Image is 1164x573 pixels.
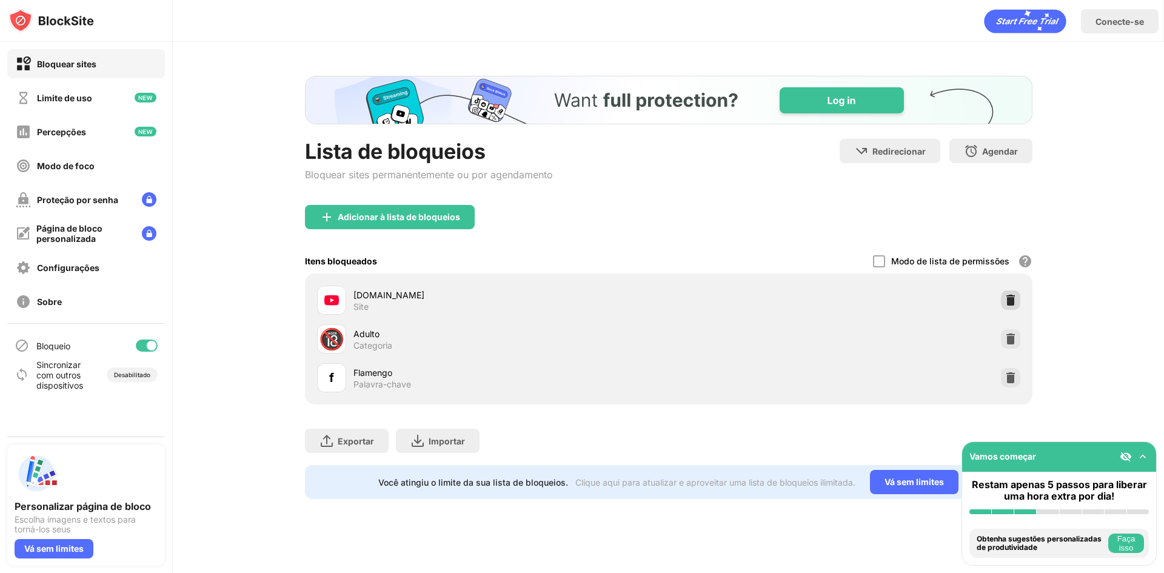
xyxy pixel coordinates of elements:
[16,90,31,106] img: time-usage-off.svg
[16,56,31,72] img: block-on.svg
[142,192,156,207] img: lock-menu.svg
[1117,534,1136,552] font: Faça isso
[36,223,102,244] font: Página de bloco personalizada
[36,360,83,390] font: Sincronizar com outros dispositivos
[37,297,62,307] font: Sobre
[329,370,334,385] font: f
[16,124,31,139] img: insights-off.svg
[353,379,411,389] font: Palavra-chave
[15,452,58,495] img: push-custom-page.svg
[353,329,380,339] font: Adulto
[353,340,392,350] font: Categoria
[972,478,1147,502] font: Restam apenas 5 passos para liberar uma hora extra por dia!
[135,93,156,102] img: new-icon.svg
[575,477,855,488] font: Clique aqui para atualizar e aproveitar uma lista de bloqueios ilimitada.
[37,59,96,69] font: Bloquear sites
[37,195,118,205] font: Proteção por senha
[338,212,460,222] font: Adicionar à lista de bloqueios
[885,477,944,487] font: Vá sem limites
[36,341,70,351] font: Bloqueio
[338,436,374,446] font: Exportar
[977,534,1102,552] font: Obtenha sugestões personalizadas de produtividade
[114,371,150,378] font: Desabilitado
[16,260,31,275] img: settings-off.svg
[305,169,553,181] font: Bloquear sites permanentemente ou por agendamento
[37,161,95,171] font: Modo de foco
[16,294,31,309] img: about-off.svg
[15,514,136,534] font: Escolha imagens e textos para torná-los seus
[319,326,344,351] font: 🔞
[969,451,1036,461] font: Vamos começar
[1137,451,1149,463] img: omni-setup-toggle.svg
[16,226,30,241] img: customize-block-page-off.svg
[135,127,156,136] img: new-icon.svg
[37,93,92,103] font: Limite de uso
[16,192,31,207] img: password-protection-off.svg
[24,543,84,554] font: Vá sem limites
[353,290,424,300] font: [DOMAIN_NAME]
[982,146,1018,156] font: Agendar
[15,367,29,382] img: sync-icon.svg
[142,226,156,241] img: lock-menu.svg
[305,256,377,266] font: Itens bloqueados
[37,127,86,137] font: Percepções
[15,500,151,512] font: Personalizar página de bloco
[378,477,568,488] font: Você atingiu o limite da sua lista de bloqueios.
[37,263,99,273] font: Configurações
[984,9,1066,33] div: animação
[324,293,339,307] img: favicons
[353,301,369,312] font: Site
[353,367,392,378] font: Flamengo
[8,8,94,33] img: logo-blocksite.svg
[429,436,465,446] font: Importar
[16,158,31,173] img: focus-off.svg
[1095,16,1144,27] font: Conecte-se
[15,338,29,353] img: blocking-icon.svg
[305,139,486,164] font: Lista de bloqueios
[1120,451,1132,463] img: eye-not-visible.svg
[891,256,1009,266] font: Modo de lista de permissões
[305,76,1032,124] iframe: Banner
[1108,534,1144,553] button: Faça isso
[872,146,926,156] font: Redirecionar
